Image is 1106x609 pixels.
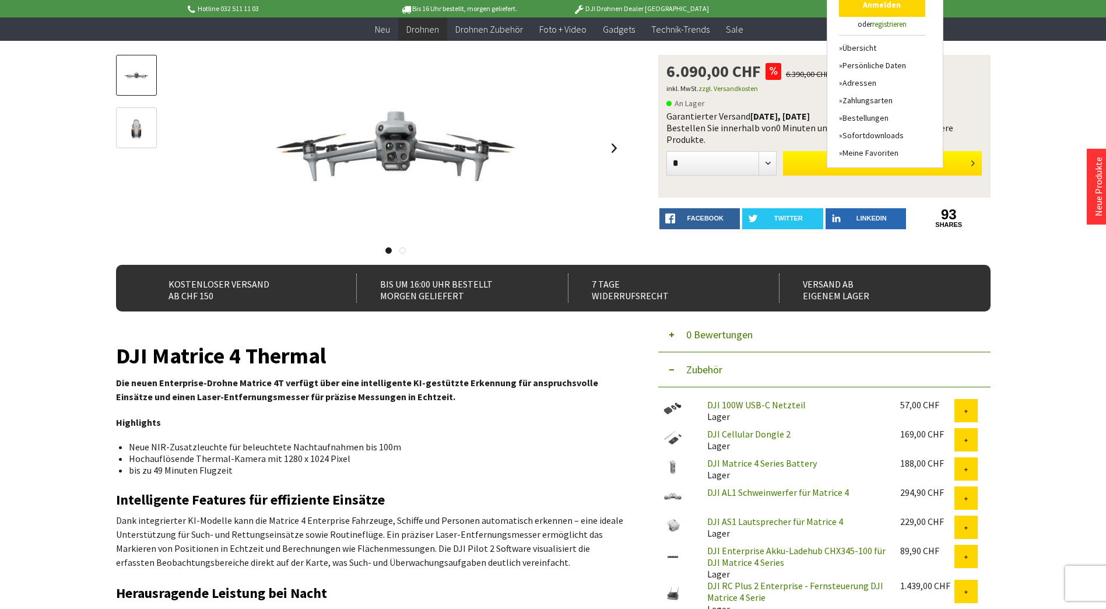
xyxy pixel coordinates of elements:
[129,453,614,464] li: Hochauflösende Thermal-Kamera mit 1280 x 1024 Pixel
[707,580,883,603] a: DJI RC Plus 2 Enterprise - Fernsteuerung DJI Matrice 4 Serie
[900,487,954,498] div: 294,90 CHF
[707,545,886,568] a: DJI Enterprise Akku-Ladehub CHX345-100 für DJI Matrice 4 Series
[658,352,991,387] button: Zubehör
[666,82,982,96] p: inkl. MwSt.
[120,66,153,86] img: Vorschau: DJI Matrice 4T
[116,377,598,402] strong: Die neuen Enterprise-Drohne Matrice 4T verfügt über eine intelligente KI-gestützte Erkennung für ...
[406,23,439,35] span: Drohnen
[666,96,705,110] span: An Lager
[839,39,925,57] a: Übersicht
[783,151,982,176] button: In den Warenkorb
[707,457,817,469] a: DJI Matrice 4 Series Battery
[900,516,954,527] div: 229,00 CHF
[908,221,989,229] a: shares
[398,17,447,41] a: Drohnen
[658,399,687,418] img: DJI 100W USB-C Netzteil
[698,84,758,93] a: zzgl. Versandkosten
[659,208,740,229] a: facebook
[447,17,531,41] a: Drohnen Zubehör
[698,545,891,580] div: Lager
[856,215,887,222] span: LinkedIn
[698,516,891,539] div: Lager
[732,2,914,16] p: Kauf auf Rechnung
[698,457,891,481] div: Lager
[230,55,561,242] img: DJI Matrice 4T
[900,399,954,411] div: 57,00 CHF
[839,127,925,144] a: Sofortdownloads
[550,2,732,16] p: DJI Drohnen Dealer [GEOGRAPHIC_DATA]
[116,491,385,509] strong: Intelligente Features für effiziente Einsätze
[839,92,925,109] a: Zahlungsarten
[698,428,891,452] div: Lager
[666,63,761,79] span: 6.090,00 CHF
[455,23,523,35] span: Drohnen Zubehör
[129,464,614,476] li: bis zu 49 Minuten Flugzeit
[786,69,830,79] span: 6.390,00 CHF
[658,545,687,566] img: DJI Enterprise Akku-Ladehub CHX345-100 für DJI Matrice 4 Series
[707,428,791,440] a: DJI Cellular Dongle 2
[900,457,954,469] div: 188,00 CHF
[718,17,752,41] a: Sale
[707,516,843,527] a: DJI AS1 Lautsprecher für Matrice 4
[707,487,849,498] a: DJI AL1 Schweinwerfer für Matrice 4
[1093,157,1104,216] a: Neue Produkte
[774,215,803,222] span: twitter
[900,545,954,556] div: 89,90 CHF
[826,208,907,229] a: LinkedIn
[658,457,687,477] img: DJI Matrice 4 Series Battery
[776,122,883,134] span: 0 Minuten und 49 Sekunden
[707,399,806,411] a: DJI 100W USB-C Netzteil
[595,17,643,41] a: Gadgets
[900,580,954,591] div: 1.439,00 CHF
[839,57,925,74] a: Persönliche Daten
[698,399,891,422] div: Lager
[539,23,587,35] span: Foto + Video
[658,516,687,535] img: DJI AS1 Lautsprecher für Matrice 4
[687,215,724,222] span: facebook
[742,208,823,229] a: twitter
[129,441,614,453] li: Neue NIR-Zusatzleuchte für beleuchtete Nachtaufnahmen bis 100m
[651,23,710,35] span: Technik-Trends
[145,274,331,303] div: Kostenloser Versand ab CHF 150
[658,428,687,447] img: DJI Cellular Dongle 2
[872,19,907,29] a: registrieren
[375,23,390,35] span: Neu
[658,317,991,352] button: 0 Bewertungen
[116,513,623,569] p: Dank integrierter KI-Modelle kann die Matrice 4 Enterprise Fahrzeuge, Schiffe und Personen automa...
[779,274,965,303] div: Versand ab eigenem Lager
[658,580,687,609] img: DJI RC Plus 2 Enterprise - Fernsteuerung DJI Matrice 4 Serie
[658,487,687,506] img: DJI AL1 Schweinwerfer für Matrice 4
[858,19,907,29] span: oder
[666,110,982,145] div: Garantierter Versand Bestellen Sie innerhalb von dieses und andere Produkte.
[643,17,718,41] a: Technik-Trends
[900,428,954,440] div: 169,00 CHF
[726,23,743,35] span: Sale
[603,23,635,35] span: Gadgets
[568,274,754,303] div: 7 Tage Widerrufsrecht
[531,17,595,41] a: Foto + Video
[356,274,542,303] div: Bis um 16:00 Uhr bestellt Morgen geliefert
[186,2,368,16] p: Hotline 032 511 11 03
[116,348,623,364] h1: DJI Matrice 4 Thermal
[908,208,989,221] a: 93
[116,584,327,602] strong: Herausragende Leistung bei Nacht
[116,416,161,428] strong: Highlights
[839,74,925,92] a: Adressen
[839,109,925,127] a: Bestellungen
[368,2,550,16] p: Bis 16 Uhr bestellt, morgen geliefert.
[367,17,398,41] a: Neu
[750,110,810,122] b: [DATE], [DATE]
[839,144,925,162] a: Meine Favoriten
